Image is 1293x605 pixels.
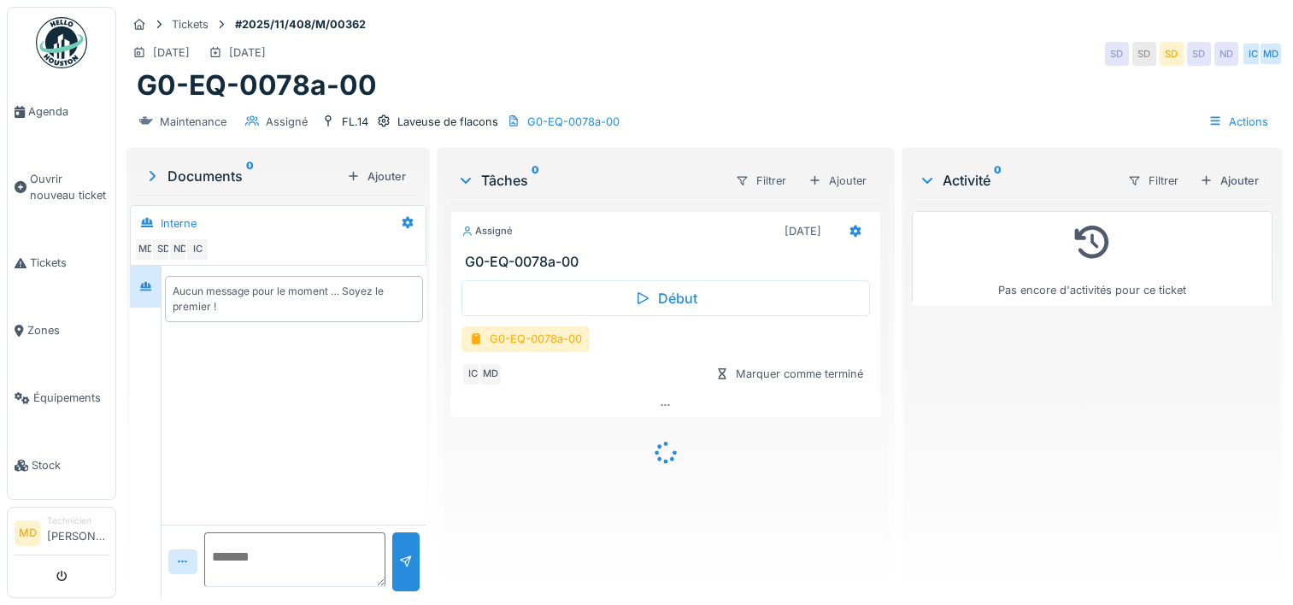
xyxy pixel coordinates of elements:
[160,114,226,130] div: Maintenance
[15,520,40,546] li: MD
[8,432,115,499] a: Stock
[785,223,821,239] div: [DATE]
[8,78,115,145] a: Agenda
[1120,168,1186,193] div: Filtrer
[1259,42,1283,66] div: MD
[153,44,190,61] div: [DATE]
[527,114,620,130] div: G0-EQ-0078a-00
[8,364,115,432] a: Équipements
[465,254,873,270] h3: G0-EQ-0078a-00
[532,170,539,191] sup: 0
[266,114,308,130] div: Assigné
[185,238,209,261] div: IC
[457,170,721,191] div: Tâches
[8,229,115,297] a: Tickets
[1193,169,1266,192] div: Ajouter
[32,457,109,473] span: Stock
[246,166,254,186] sup: 0
[801,168,874,193] div: Ajouter
[919,170,1114,191] div: Activité
[229,44,266,61] div: [DATE]
[168,238,192,261] div: ND
[728,168,794,193] div: Filtrer
[228,16,373,32] strong: #2025/11/408/M/00362
[173,284,415,314] div: Aucun message pour le moment … Soyez le premier !
[342,114,368,130] div: FL.14
[340,165,413,188] div: Ajouter
[172,16,209,32] div: Tickets
[28,103,109,120] span: Agenda
[8,297,115,364] a: Zones
[134,238,158,261] div: MD
[1187,42,1211,66] div: SD
[1132,42,1156,66] div: SD
[27,322,109,338] span: Zones
[161,215,197,232] div: Interne
[397,114,498,130] div: Laveuse de flacons
[461,362,485,386] div: IC
[15,514,109,555] a: MD Technicien[PERSON_NAME]
[47,514,109,551] li: [PERSON_NAME]
[1214,42,1238,66] div: ND
[994,170,1002,191] sup: 0
[33,390,109,406] span: Équipements
[47,514,109,527] div: Technicien
[923,219,1261,298] div: Pas encore d'activités pour ce ticket
[479,362,503,386] div: MD
[144,166,340,186] div: Documents
[708,362,870,385] div: Marquer comme terminé
[461,280,870,316] div: Début
[1201,109,1276,134] div: Actions
[30,255,109,271] span: Tickets
[461,224,513,238] div: Assigné
[1105,42,1129,66] div: SD
[137,69,377,102] h1: G0-EQ-0078a-00
[8,145,115,229] a: Ouvrir nouveau ticket
[1242,42,1266,66] div: IC
[36,17,87,68] img: Badge_color-CXgf-gQk.svg
[1160,42,1184,66] div: SD
[151,238,175,261] div: SD
[30,171,109,203] span: Ouvrir nouveau ticket
[461,326,590,351] div: G0-EQ-0078a-00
